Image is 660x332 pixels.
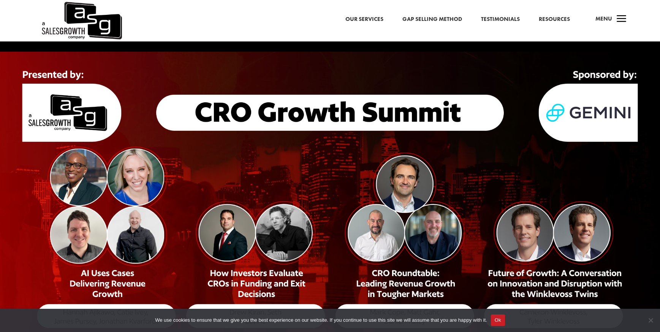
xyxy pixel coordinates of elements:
a: Gap Selling Method [402,14,462,24]
a: Our Services [345,14,383,24]
span: Menu [595,15,612,22]
button: Ok [491,315,505,326]
span: We use cookies to ensure that we give you the best experience on our website. If you continue to ... [155,316,487,324]
a: Resources [539,14,570,24]
span: No [647,316,654,324]
a: Testimonials [481,14,520,24]
span: a [614,12,629,27]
